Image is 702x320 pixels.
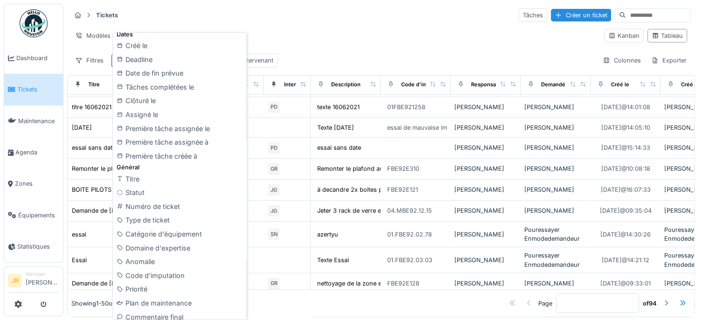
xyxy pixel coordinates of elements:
[71,299,129,308] div: Showing 1 - 50 of 4685
[600,206,652,215] div: [DATE] @ 09:35:04
[8,274,22,288] li: JR
[331,81,361,89] div: Description
[524,225,587,243] div: Pouressayer Enmodedemandeur
[387,230,432,239] div: 01.FBE92.02.78
[317,256,349,264] div: Texte Essai
[600,230,651,239] div: [DATE] @ 14:30:26
[17,85,59,94] span: Tickets
[454,185,517,194] div: [PERSON_NAME]
[602,256,649,264] div: [DATE] @ 14:21:12
[115,135,244,149] div: Première tâche assignée à
[16,54,59,63] span: Dashboard
[72,123,92,132] div: [DATE]
[524,185,587,194] div: [PERSON_NAME]
[72,230,86,239] div: essai
[92,11,122,20] strong: Tickets
[115,108,244,122] div: Assigné le
[115,241,244,255] div: Domaine d'expertise
[71,54,108,67] div: Filtres
[317,185,457,194] div: à decandre 2x boites pilots avec et sans verres...
[454,279,517,288] div: [PERSON_NAME]
[15,148,59,157] span: Agenda
[387,185,418,194] div: FBE92E121
[20,9,48,37] img: Badge_color-CXgf-gQk.svg
[454,164,517,173] div: [PERSON_NAME]
[524,206,587,215] div: [PERSON_NAME]
[18,211,59,220] span: Équipements
[26,271,59,278] div: Manager
[519,8,547,22] div: Tâches
[267,101,280,114] div: PD
[454,256,517,264] div: [PERSON_NAME]
[524,279,587,288] div: [PERSON_NAME]
[387,256,432,264] div: 01.FBE92.03.03
[115,255,244,269] div: Anomalie
[611,81,629,89] div: Créé le
[551,9,611,21] div: Créer un ticket
[115,53,244,67] div: Deadline
[643,299,657,308] strong: of 94
[454,143,517,152] div: [PERSON_NAME]
[115,66,244,80] div: Date de fin prévue
[267,183,280,196] div: JG
[71,29,115,42] div: Modèles
[317,230,338,239] div: azertyu
[88,81,100,89] div: Titre
[267,162,280,175] div: GR
[524,143,587,152] div: [PERSON_NAME]
[317,103,360,111] div: texte 16062021
[284,81,313,89] div: Intervenant
[454,103,517,111] div: [PERSON_NAME]
[541,81,575,89] div: Demandé par
[454,230,517,239] div: [PERSON_NAME]
[72,164,176,173] div: Remonter le plafond au WC sous sol
[115,80,244,94] div: Tâches complétées le
[652,31,683,40] div: Tableau
[317,279,454,288] div: nettoyage de la zone entre autoclave et salle P...
[115,200,244,214] div: Numéro de ticket
[524,164,587,173] div: [PERSON_NAME]
[115,296,244,310] div: Plan de maintenance
[15,179,59,188] span: Zones
[115,122,244,136] div: Première tâche assignée le
[524,251,587,269] div: Pouressayer Enmodedemandeur
[387,103,425,111] div: 01FBE921258
[115,186,244,200] div: Statut
[267,204,280,217] div: JG
[608,31,639,40] div: Kanban
[267,277,280,290] div: GR
[647,54,691,67] div: Exporter
[454,123,517,132] div: [PERSON_NAME]
[115,39,244,53] div: Créé le
[17,242,59,251] span: Statistiques
[601,164,650,173] div: [DATE] @ 10:08:18
[387,206,432,215] div: 04.MBE92.12.15
[115,94,244,108] div: Clôturé le
[72,185,111,194] div: BOITE PILOTS
[26,271,59,291] li: [PERSON_NAME]
[115,149,244,163] div: Première tâche créée à
[601,103,650,111] div: [DATE] @ 14:01:08
[601,123,650,132] div: [DATE] @ 14:05:10
[387,123,471,132] div: essai de mauvaise imputation
[115,227,244,241] div: Catégorie d'équipement
[115,269,244,283] div: Code d'imputation
[267,228,280,241] div: SN
[242,56,273,65] div: Intervenant
[454,206,517,215] div: [PERSON_NAME]
[524,103,587,111] div: [PERSON_NAME]
[524,123,587,132] div: [PERSON_NAME]
[115,282,244,296] div: Priorité
[598,54,645,67] div: Colonnes
[18,117,59,125] span: Maintenance
[601,185,651,194] div: [DATE] @ 16:07:33
[115,163,244,172] div: Général
[267,141,280,154] div: PD
[115,172,244,186] div: Titre
[317,143,361,152] div: essai sans date
[72,143,116,152] div: essai sans date
[600,279,651,288] div: [DATE] @ 09:33:01
[387,164,419,173] div: FBE92E310
[538,299,552,308] div: Page
[387,279,419,288] div: FBE92E128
